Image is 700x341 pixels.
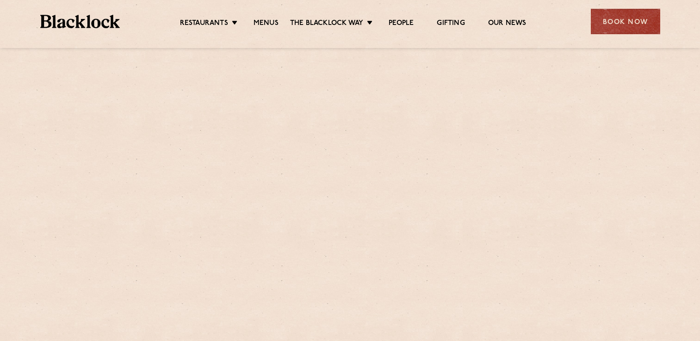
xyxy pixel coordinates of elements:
a: Restaurants [180,19,228,29]
div: Book Now [591,9,660,34]
a: Menus [254,19,279,29]
a: People [389,19,414,29]
a: Gifting [437,19,465,29]
a: Our News [488,19,527,29]
a: The Blacklock Way [290,19,363,29]
img: BL_Textured_Logo-footer-cropped.svg [40,15,120,28]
